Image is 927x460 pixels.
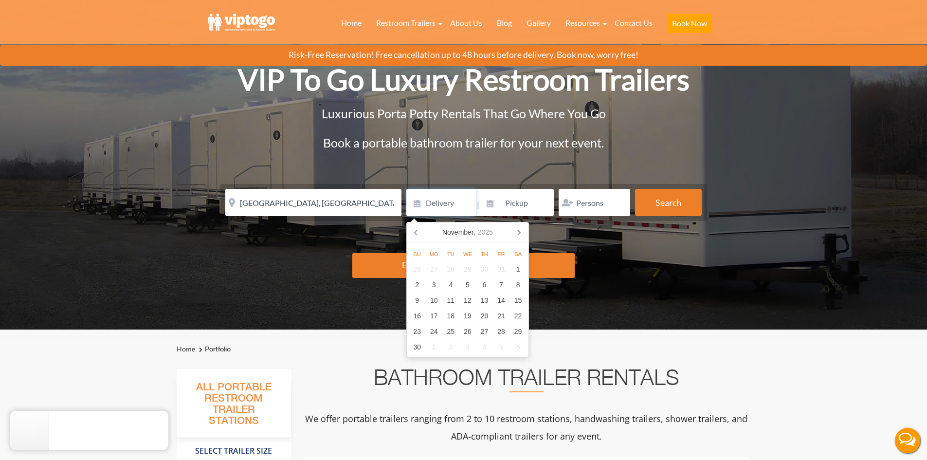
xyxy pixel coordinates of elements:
[459,324,476,339] div: 26
[225,189,401,216] input: Where do you need your restroom?
[493,339,510,355] div: 5
[476,339,493,355] div: 4
[635,189,702,216] button: Search
[334,12,369,34] a: Home
[442,339,459,355] div: 2
[478,226,493,238] i: 2025
[559,189,630,216] input: Persons
[406,189,476,216] input: Delivery
[459,248,476,260] div: We
[667,14,712,33] button: Book Now
[509,308,527,324] div: 22
[409,277,426,293] div: 2
[425,324,442,339] div: 24
[509,324,527,339] div: 29
[442,261,459,277] div: 28
[425,248,442,260] div: Mo
[607,12,660,34] a: Contact Us
[425,261,442,277] div: 27
[493,248,510,260] div: Fr
[476,308,493,324] div: 20
[493,308,510,324] div: 21
[369,12,443,34] a: Restroom Trailers
[304,410,749,445] p: We offer portable trailers ranging from 2 to 10 restroom stations, handwashing trailers, shower t...
[477,189,479,220] span: |
[660,12,719,39] a: Book Now
[476,293,493,308] div: 13
[409,324,426,339] div: 23
[888,421,927,460] button: Live Chat
[493,293,510,308] div: 14
[459,308,476,324] div: 19
[493,261,510,277] div: 31
[509,339,527,355] div: 6
[558,12,607,34] a: Resources
[493,324,510,339] div: 28
[323,135,604,150] span: Book a portable bathroom trailer for your next event.
[442,293,459,308] div: 11
[238,62,690,97] span: VIP To Go Luxury Restroom Trailers
[442,308,459,324] div: 18
[442,277,459,293] div: 4
[409,248,426,260] div: Su
[322,106,606,121] span: Luxurious Porta Potty Rentals That Go Where You Go
[409,293,426,308] div: 9
[476,248,493,260] div: Th
[425,308,442,324] div: 17
[438,224,497,240] div: November,
[425,339,442,355] div: 1
[476,277,493,293] div: 6
[442,324,459,339] div: 25
[490,12,519,34] a: Blog
[177,379,291,437] h3: All Portable Restroom Trailer Stations
[425,293,442,308] div: 10
[476,324,493,339] div: 27
[409,261,426,277] div: 26
[509,261,527,277] div: 1
[304,369,749,392] h2: Bathroom Trailer Rentals
[493,277,510,293] div: 7
[425,277,442,293] div: 3
[480,189,554,216] input: Pickup
[177,345,195,353] a: Home
[409,339,426,355] div: 30
[352,253,575,278] div: Explore Restroom Trailers
[509,277,527,293] div: 8
[459,261,476,277] div: 29
[509,293,527,308] div: 15
[442,248,459,260] div: Tu
[459,293,476,308] div: 12
[476,261,493,277] div: 30
[509,248,527,260] div: Sa
[443,12,490,34] a: About Us
[459,339,476,355] div: 3
[409,308,426,324] div: 16
[519,12,558,34] a: Gallery
[459,277,476,293] div: 5
[197,344,231,355] li: Portfolio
